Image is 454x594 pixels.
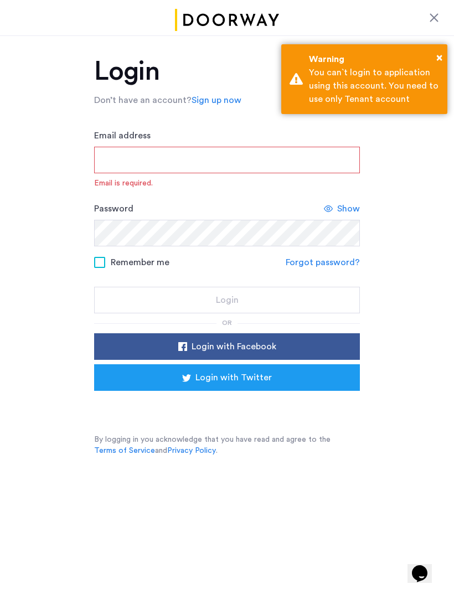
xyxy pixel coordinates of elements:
[116,394,338,419] div: Sign in with Google. Opens in new tab
[94,178,360,189] span: Email is required.
[309,53,439,66] div: Warning
[94,202,133,215] label: Password
[94,129,151,142] label: Email address
[337,202,360,215] span: Show
[216,293,239,307] span: Login
[407,550,443,583] iframe: chat widget
[222,319,232,326] span: or
[111,256,169,269] span: Remember me
[173,9,281,31] img: logo
[436,52,442,63] span: ×
[94,364,360,391] button: button
[94,287,360,313] button: button
[309,66,439,106] div: You can`t login to application using this account. You need to use only Tenant account
[436,49,442,66] button: Close
[192,340,276,353] span: Login with Facebook
[94,96,192,105] span: Don’t have an account?
[94,58,360,85] h1: Login
[286,256,360,269] a: Forgot password?
[94,434,360,456] p: By logging in you acknowledge that you have read and agree to the and .
[167,445,216,456] a: Privacy Policy
[94,333,360,360] button: button
[195,371,272,384] span: Login with Twitter
[94,445,155,456] a: Terms of Service
[192,94,241,107] a: Sign up now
